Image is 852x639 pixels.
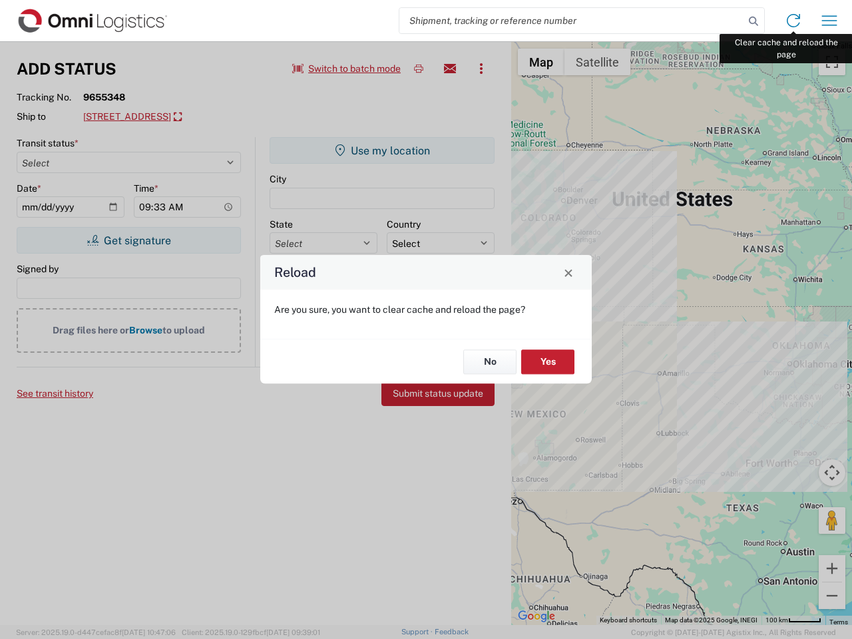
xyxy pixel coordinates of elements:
input: Shipment, tracking or reference number [399,8,744,33]
button: No [463,349,517,374]
button: Yes [521,349,574,374]
p: Are you sure, you want to clear cache and reload the page? [274,304,578,316]
h4: Reload [274,263,316,282]
button: Close [559,263,578,282]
